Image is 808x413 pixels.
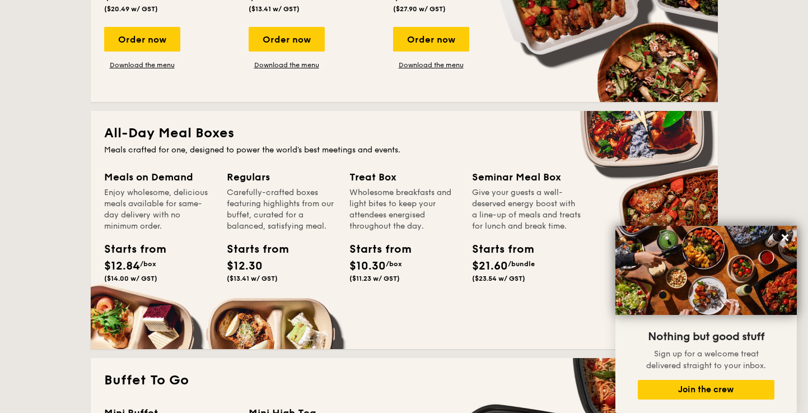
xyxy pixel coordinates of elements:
a: Download the menu [104,61,180,69]
div: Starts from [349,241,400,258]
div: Meals crafted for one, designed to power the world's best meetings and events. [104,145,704,156]
div: Starts from [104,241,155,258]
span: $21.60 [472,259,508,273]
a: Download the menu [249,61,325,69]
a: Download the menu [393,61,469,69]
div: Give your guests a well-deserved energy boost with a line-up of meals and treats for lunch and br... [472,187,581,232]
div: Enjoy wholesome, delicious meals available for same-day delivery with no minimum order. [104,187,213,232]
button: Close [776,229,794,247]
span: ($20.49 w/ GST) [104,5,158,13]
div: Treat Box [349,169,459,185]
div: Starts from [227,241,277,258]
button: Join the crew [638,380,774,400]
span: ($27.90 w/ GST) [393,5,446,13]
div: Wholesome breakfasts and light bites to keep your attendees energised throughout the day. [349,187,459,232]
img: DSC07876-Edit02-Large.jpeg [615,226,797,315]
span: ($13.41 w/ GST) [227,275,278,282]
span: $12.30 [227,259,263,273]
span: ($11.23 w/ GST) [349,275,400,282]
span: /box [140,260,156,268]
div: Order now [104,27,180,52]
span: Nothing but good stuff [648,330,764,344]
div: Regulars [227,169,336,185]
span: /bundle [508,260,535,268]
span: ($13.41 w/ GST) [249,5,300,13]
h2: Buffet To Go [104,372,704,389]
span: ($14.00 w/ GST) [104,275,157,282]
span: Sign up for a welcome treat delivered straight to your inbox. [646,349,766,370]
span: /box [386,260,402,268]
span: $10.30 [349,259,386,273]
span: $12.84 [104,259,140,273]
h2: All-Day Meal Boxes [104,124,704,142]
div: Carefully-crafted boxes featuring highlights from our buffet, curated for a balanced, satisfying ... [227,187,336,232]
div: Order now [393,27,469,52]
div: Seminar Meal Box [472,169,581,185]
div: Starts from [472,241,522,258]
div: Order now [249,27,325,52]
div: Meals on Demand [104,169,213,185]
span: ($23.54 w/ GST) [472,275,525,282]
